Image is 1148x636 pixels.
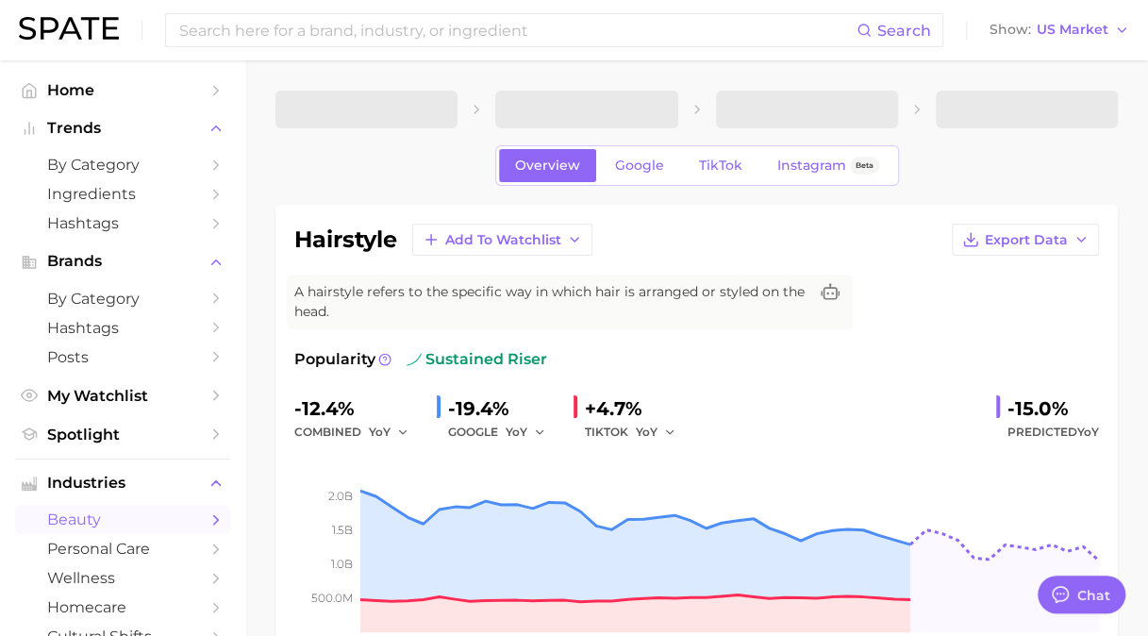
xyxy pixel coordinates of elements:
[985,18,1134,42] button: ShowUS Market
[47,156,198,174] span: by Category
[47,510,198,528] span: beauty
[448,421,558,444] div: GOOGLE
[15,469,230,497] button: Industries
[990,25,1031,35] span: Show
[294,393,422,424] div: -12.4%
[1037,25,1108,35] span: US Market
[407,348,547,371] span: sustained riser
[47,348,198,366] span: Posts
[407,352,422,367] img: sustained riser
[506,421,546,444] button: YoY
[15,313,230,343] a: Hashtags
[15,534,230,563] a: personal care
[15,505,230,534] a: beauty
[294,421,422,444] div: combined
[47,426,198,444] span: Spotlight
[985,232,1068,248] span: Export Data
[177,14,857,46] input: Search here for a brand, industry, or ingredient
[15,179,230,209] a: Ingredients
[47,475,198,492] span: Industries
[856,158,873,174] span: Beta
[15,381,230,410] a: My Watchlist
[15,150,230,179] a: by Category
[15,114,230,142] button: Trends
[777,158,846,174] span: Instagram
[15,563,230,593] a: wellness
[47,81,198,99] span: Home
[15,593,230,622] a: homecare
[499,149,596,182] a: Overview
[448,393,558,424] div: -19.4%
[585,393,689,424] div: +4.7%
[47,120,198,137] span: Trends
[636,421,676,444] button: YoY
[585,421,689,444] div: TIKTOK
[47,214,198,232] span: Hashtags
[19,17,119,40] img: SPATE
[877,22,931,40] span: Search
[636,424,657,440] span: YoY
[445,232,561,248] span: Add to Watchlist
[506,424,527,440] span: YoY
[1007,421,1099,444] span: Predicted
[47,387,198,405] span: My Watchlist
[615,158,664,174] span: Google
[1007,393,1099,424] div: -15.0%
[47,569,198,587] span: wellness
[47,319,198,337] span: Hashtags
[412,224,592,256] button: Add to Watchlist
[1077,425,1099,439] span: YoY
[952,224,1099,256] button: Export Data
[47,253,198,270] span: Brands
[15,420,230,449] a: Spotlight
[47,185,198,203] span: Ingredients
[15,284,230,313] a: by Category
[15,75,230,105] a: Home
[699,158,742,174] span: TikTok
[47,598,198,616] span: homecare
[294,282,807,322] span: A hairstyle refers to the specific way in which hair is arranged or styled on the head.
[15,209,230,238] a: Hashtags
[15,343,230,372] a: Posts
[369,424,391,440] span: YoY
[294,348,375,371] span: Popularity
[683,149,758,182] a: TikTok
[47,290,198,308] span: by Category
[761,149,895,182] a: InstagramBeta
[369,421,409,444] button: YoY
[515,158,580,174] span: Overview
[294,228,397,251] h1: hairstyle
[47,540,198,558] span: personal care
[599,149,680,182] a: Google
[15,247,230,276] button: Brands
